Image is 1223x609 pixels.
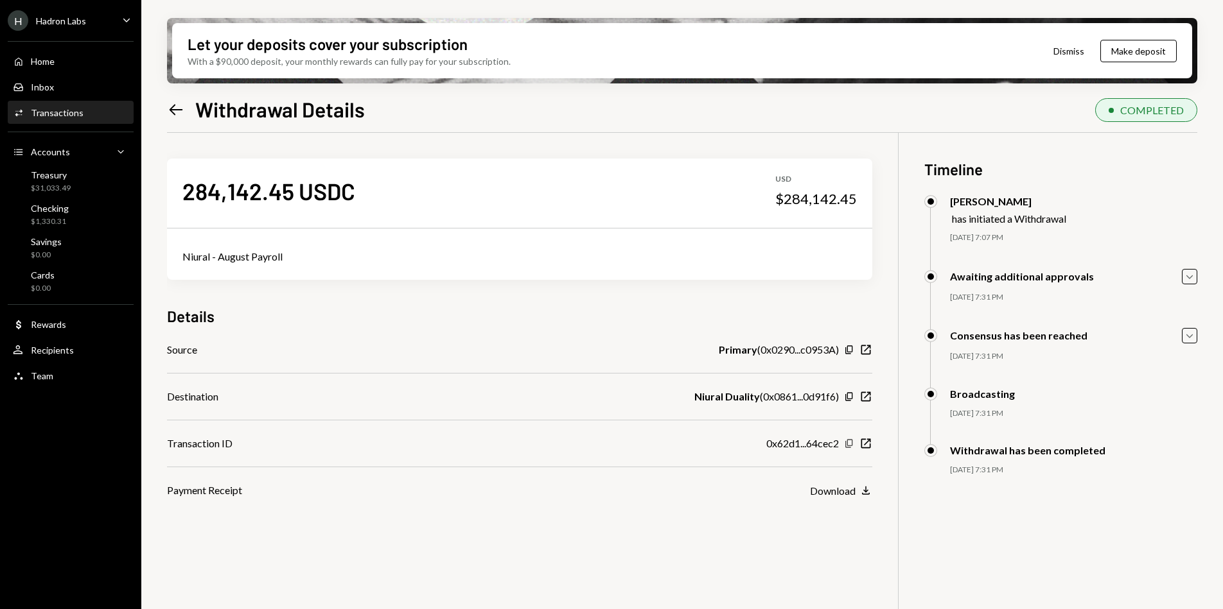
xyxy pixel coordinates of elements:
div: [DATE] 7:31 PM [950,465,1197,476]
h1: Withdrawal Details [195,96,365,122]
div: Accounts [31,146,70,157]
a: Cards$0.00 [8,266,134,296]
div: Rewards [31,319,66,330]
a: Home [8,49,134,73]
div: Transactions [31,107,84,118]
div: $31,033.49 [31,183,71,194]
div: ( 0x0861...0d91f6 ) [694,389,839,404]
div: 284,142.45 USDC [182,176,355,205]
div: $1,330.31 [31,216,69,227]
div: Withdrawal has been completed [950,444,1105,456]
div: USD [775,174,857,185]
a: Accounts [8,140,134,163]
div: Download [810,485,856,497]
div: $0.00 [31,250,62,261]
div: Cards [31,270,55,280]
a: Treasury$31,033.49 [8,166,134,196]
div: Source [167,342,197,357]
div: 0x62d1...64cec2 [766,436,839,451]
div: Team [31,370,53,381]
button: Download [810,484,872,498]
div: Transaction ID [167,436,233,451]
div: $0.00 [31,283,55,294]
div: Hadron Labs [36,15,86,26]
div: [PERSON_NAME] [950,195,1066,207]
div: ( 0x0290...c0953A ) [719,342,839,357]
div: $284,142.45 [775,190,857,208]
button: Make deposit [1100,40,1177,62]
div: With a $90,000 deposit, your monthly rewards can fully pay for your subscription. [188,55,511,68]
div: Treasury [31,169,71,180]
b: Primary [719,342,757,357]
div: Payment Receipt [167,483,242,498]
div: has initiated a Withdrawal [952,212,1066,225]
div: [DATE] 7:31 PM [950,408,1197,419]
div: Consensus has been reached [950,329,1087,341]
div: COMPLETED [1120,104,1184,116]
div: Home [31,56,55,67]
div: [DATE] 7:07 PM [950,232,1197,243]
div: Destination [167,389,218,404]
a: Recipients [8,338,134,361]
b: Niural Duality [694,389,760,404]
a: Checking$1,330.31 [8,199,134,230]
div: Savings [31,236,62,247]
div: Checking [31,203,69,214]
div: Let your deposits cover your subscription [188,33,468,55]
a: Team [8,364,134,387]
a: Rewards [8,313,134,336]
div: Broadcasting [950,388,1015,400]
a: Savings$0.00 [8,232,134,263]
div: Inbox [31,81,54,92]
div: [DATE] 7:31 PM [950,351,1197,362]
h3: Details [167,305,215,327]
div: [DATE] 7:31 PM [950,292,1197,303]
a: Transactions [8,101,134,124]
h3: Timeline [924,159,1197,180]
div: Niural - August Payroll [182,249,857,264]
div: H [8,10,28,31]
div: Awaiting additional approvals [950,270,1094,282]
div: Recipients [31,345,74,356]
button: Dismiss [1037,36,1100,66]
a: Inbox [8,75,134,98]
